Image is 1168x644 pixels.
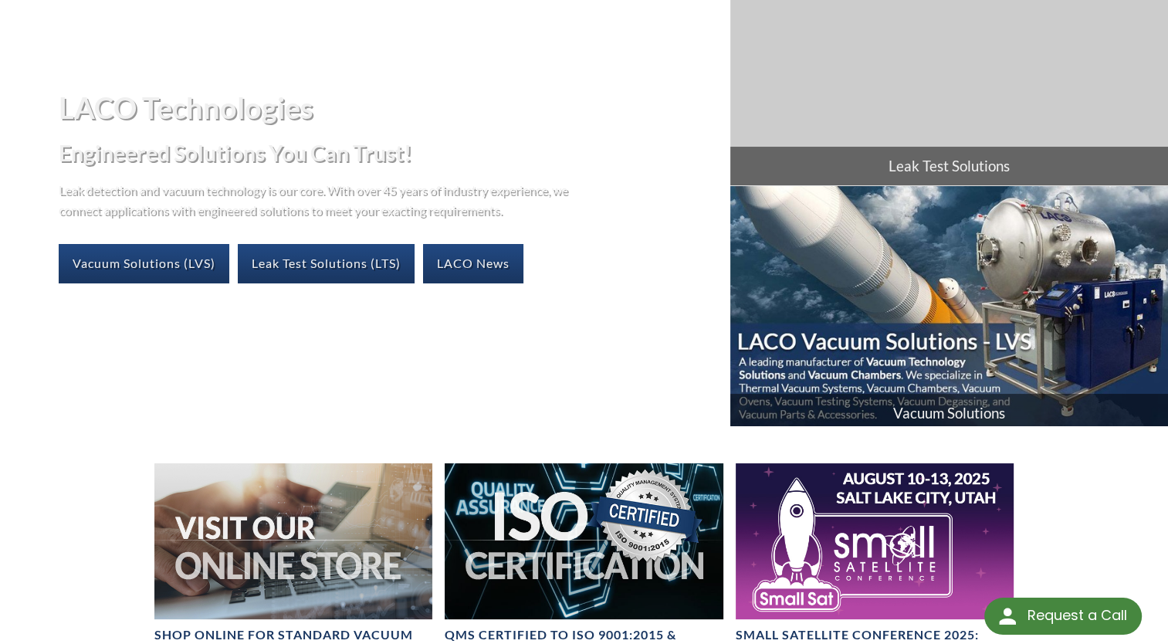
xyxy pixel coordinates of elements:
[995,604,1020,629] img: round button
[730,147,1168,185] span: Leak Test Solutions
[59,89,718,127] h1: LACO Technologies
[730,394,1168,432] span: Vacuum Solutions
[1027,598,1126,633] div: Request a Call
[238,244,415,283] a: Leak Test Solutions (LTS)
[59,244,229,283] a: Vacuum Solutions (LVS)
[423,244,523,283] a: LACO News
[59,180,576,219] p: Leak detection and vacuum technology is our core. With over 45 years of industry experience, we c...
[59,139,718,168] h2: Engineered Solutions You Can Trust!
[730,186,1168,432] img: LACO Vacuum Solutions - LVS header
[984,598,1142,635] div: Request a Call
[730,186,1168,432] a: Vacuum Solutions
